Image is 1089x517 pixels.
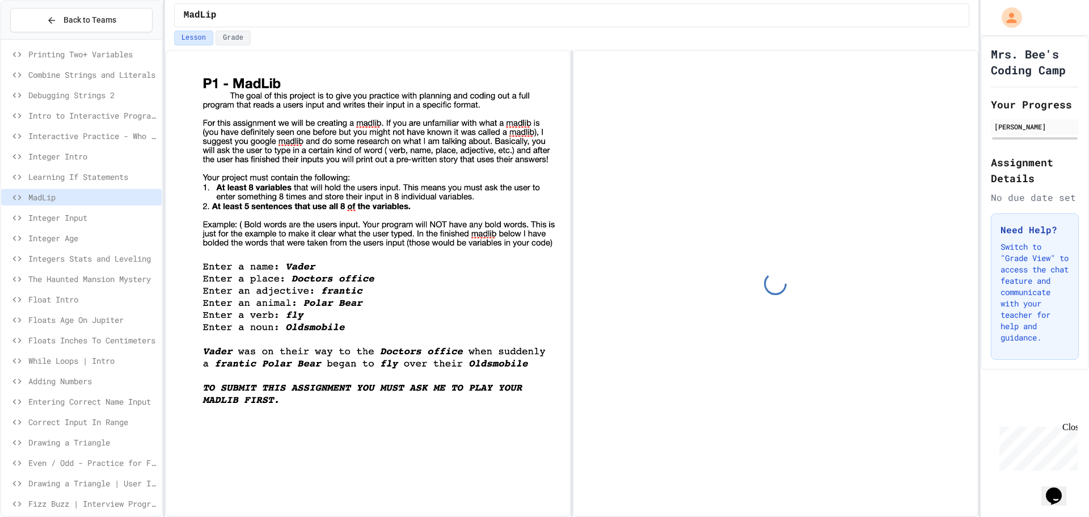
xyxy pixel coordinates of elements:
[5,5,78,72] div: Chat with us now!Close
[28,69,157,81] span: Combine Strings and Literals
[28,334,157,346] span: Floats Inches To Centimeters
[995,422,1078,470] iframe: chat widget
[10,8,153,32] button: Back to Teams
[28,232,157,244] span: Integer Age
[1001,223,1069,237] h3: Need Help?
[28,171,157,183] span: Learning If Statements
[28,314,157,326] span: Floats Age On Jupiter
[28,396,157,407] span: Entering Correct Name Input
[28,253,157,264] span: Integers Stats and Leveling
[28,130,157,142] span: Interactive Practice - Who Are You?
[28,355,157,367] span: While Loops | Intro
[990,5,1025,31] div: My Account
[991,96,1079,112] h2: Your Progress
[28,212,157,224] span: Integer Input
[1041,472,1078,506] iframe: chat widget
[28,477,157,489] span: Drawing a Triangle | User Input
[28,498,157,510] span: Fizz Buzz | Interview Program
[991,191,1079,204] div: No due date set
[28,89,157,101] span: Debugging Strings 2
[28,110,157,121] span: Intro to Interactive Programs
[64,14,116,26] span: Back to Teams
[28,150,157,162] span: Integer Intro
[216,31,251,45] button: Grade
[991,46,1079,78] h1: Mrs. Bee's Coding Camp
[28,48,157,60] span: Printing Two+ Variables
[28,416,157,428] span: Correct Input In Range
[28,293,157,305] span: Float Intro
[184,9,217,22] span: MadLip
[28,457,157,469] span: Even / Odd - Practice for Fizz Buzz
[28,375,157,387] span: Adding Numbers
[994,121,1075,132] div: [PERSON_NAME]
[28,191,157,203] span: MadLip
[28,436,157,448] span: Drawing a Triangle
[174,31,213,45] button: Lesson
[991,154,1079,186] h2: Assignment Details
[28,273,157,285] span: The Haunted Mansion Mystery
[1001,241,1069,343] p: Switch to "Grade View" to access the chat feature and communicate with your teacher for help and ...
